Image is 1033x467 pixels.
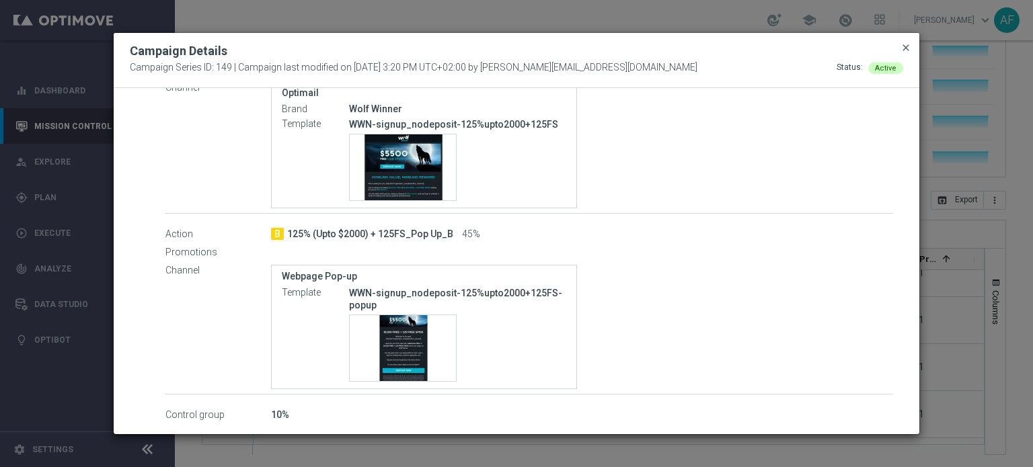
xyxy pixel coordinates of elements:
label: Action [165,228,271,241]
label: Promotions [165,247,271,259]
colored-tag: Active [868,62,903,73]
h2: Campaign Details [130,43,227,59]
p: WWN-signup_nodeposit-125%upto2000+125FS-popup [349,287,566,311]
span: Active [875,64,896,73]
span: Campaign Series ID: 149 | Campaign last modified on [DATE] 3:20 PM UTC+02:00 by [PERSON_NAME][EMA... [130,62,697,74]
span: 125% (Upto $2000) + 125FS_Pop Up_B [287,228,453,241]
span: B [271,228,284,240]
span: close [901,42,911,53]
p: WWN-signup_nodeposit-125%upto2000+125FS [349,118,566,130]
label: Webpage Pop-up [282,271,566,282]
div: Status: [837,62,863,74]
label: Control group [165,409,271,421]
span: 45% [462,228,480,241]
label: Optimail [282,87,566,99]
div: 10% [271,408,893,421]
label: Brand [282,103,349,116]
label: Channel [165,265,271,277]
label: Template [282,287,349,299]
label: Template [282,118,349,130]
div: Wolf Winner [349,102,566,116]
